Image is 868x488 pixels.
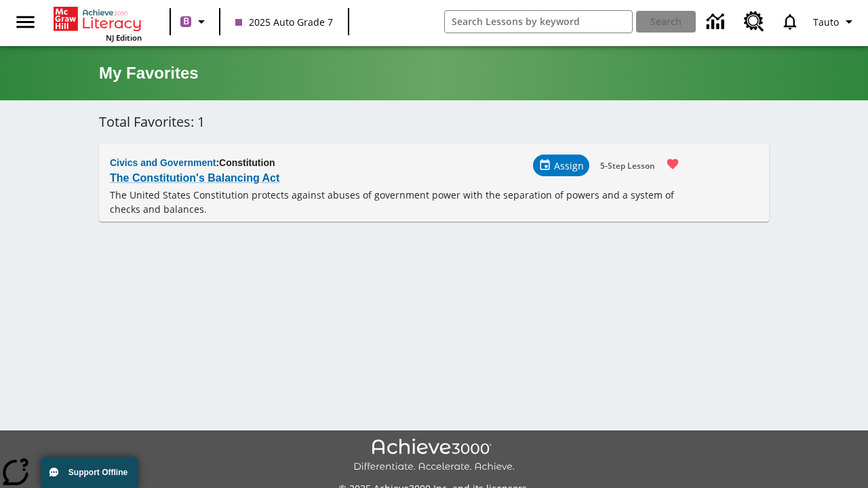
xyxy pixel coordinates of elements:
[772,4,808,39] a: Notifications
[110,188,688,216] p: The United States Constitution protects against abuses of government power with the separation of...
[445,11,632,33] input: search field
[736,3,772,40] a: Resource Center, Will open in new tab
[110,169,279,188] a: The Constitution's Balancing Act
[554,159,584,173] span: Assign
[106,33,142,43] span: NJ Edition
[41,457,138,488] button: Support Offline
[808,9,863,34] button: Profile/Settings
[698,3,736,41] a: Data Center
[600,159,655,173] span: 5-Step Lesson
[54,5,142,33] a: Home
[68,468,127,477] span: Support Offline
[175,9,215,34] button: Boost Class color is purple. Change class color
[5,2,45,42] button: Open side menu
[353,439,515,473] img: Achieve3000 Differentiate Accelerate Achieve
[813,15,839,29] span: Tauto
[110,157,216,168] span: Civics and Government
[99,111,769,133] h6: Total Favorites: 1
[216,157,275,168] span: : Constitution
[54,4,142,43] div: Home
[99,62,199,84] h5: My Favorites
[533,155,590,176] div: Assign Choose Dates
[658,149,688,179] button: Remove from Favorites
[235,15,333,29] span: 2025 Auto Grade 7
[183,13,189,30] span: B
[595,155,660,177] button: 5-Step Lesson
